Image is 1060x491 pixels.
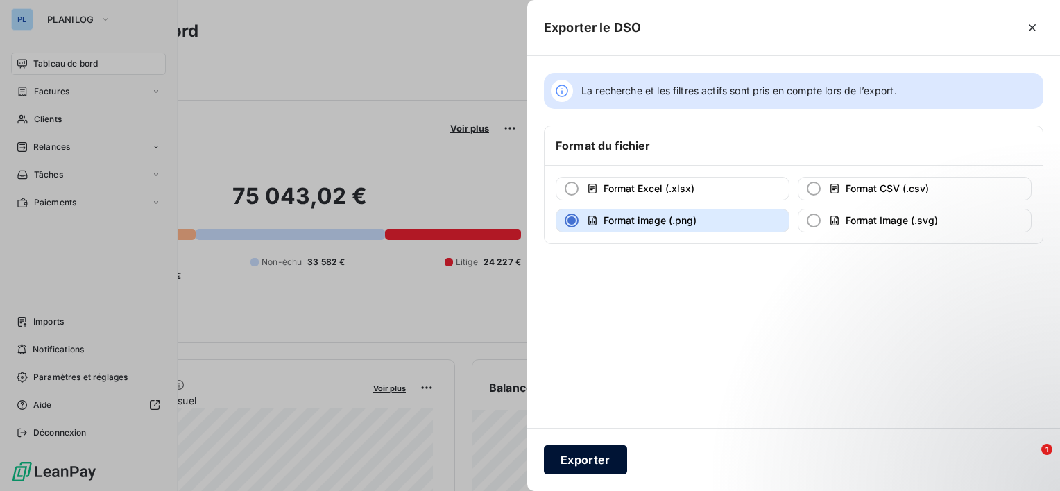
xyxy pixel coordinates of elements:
button: Format image (.png) [556,209,789,232]
span: Format image (.png) [604,214,696,226]
button: Format CSV (.csv) [798,177,1032,200]
h6: Format du fichier [556,137,651,154]
h5: Exporter le DSO [544,18,641,37]
span: Format Image (.svg) [846,214,938,226]
span: La recherche et les filtres actifs sont pris en compte lors de l’export. [581,84,897,98]
button: Format Image (.svg) [798,209,1032,232]
span: 1 [1041,444,1052,455]
span: Format CSV (.csv) [846,182,929,194]
button: Exporter [544,445,627,474]
iframe: Intercom live chat [1013,444,1046,477]
button: Format Excel (.xlsx) [556,177,789,200]
span: Format Excel (.xlsx) [604,182,694,194]
iframe: Intercom notifications message [783,356,1060,454]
